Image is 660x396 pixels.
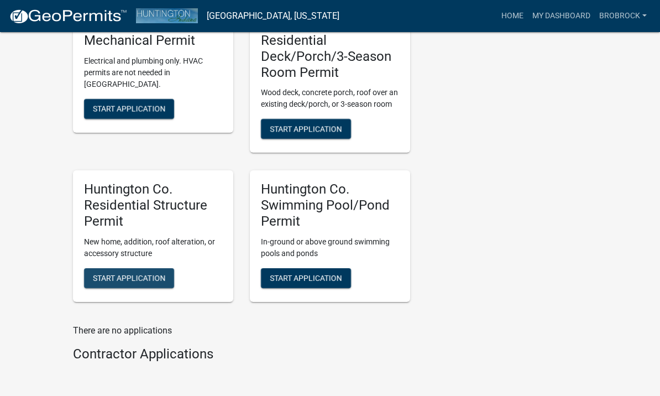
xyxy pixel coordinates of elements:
[595,6,651,27] a: brobrock
[84,55,222,90] p: Electrical and plumbing only. HVAC permits are not needed in [GEOGRAPHIC_DATA].
[261,236,399,259] p: In-ground or above ground swimming pools and ponds
[261,17,399,80] h5: Huntington Co. Residential Deck/Porch/3-Season Room Permit
[84,268,174,288] button: Start Application
[73,346,410,367] wm-workflow-list-section: Contractor Applications
[261,119,351,139] button: Start Application
[93,273,165,282] span: Start Application
[93,104,165,113] span: Start Application
[73,346,410,362] h4: Contractor Applications
[270,273,342,282] span: Start Application
[261,181,399,229] h5: Huntington Co. Swimming Pool/Pond Permit
[84,99,174,119] button: Start Application
[261,87,399,110] p: Wood deck, concrete porch, roof over an existing deck/porch, or 3-season room
[270,124,342,133] span: Start Application
[207,7,339,25] a: [GEOGRAPHIC_DATA], [US_STATE]
[84,236,222,259] p: New home, addition, roof alteration, or accessory structure
[73,324,410,337] p: There are no applications
[261,268,351,288] button: Start Application
[497,6,528,27] a: Home
[528,6,595,27] a: My Dashboard
[84,17,222,49] h5: Huntington Co. Mechanical Permit
[84,181,222,229] h5: Huntington Co. Residential Structure Permit
[136,8,198,23] img: Huntington County, Indiana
